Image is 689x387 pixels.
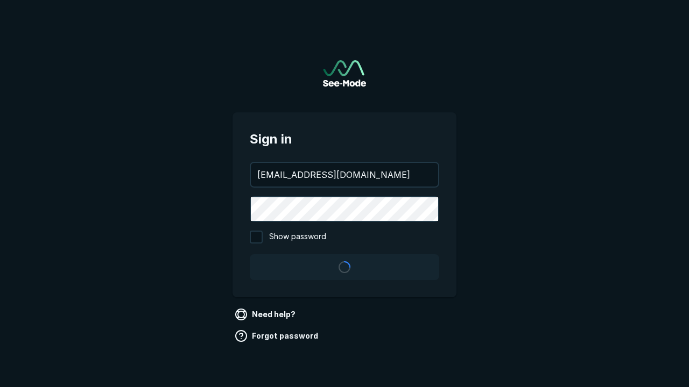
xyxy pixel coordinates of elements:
span: Sign in [250,130,439,149]
a: Need help? [233,306,300,323]
img: See-Mode Logo [323,60,366,87]
input: your@email.com [251,163,438,187]
a: Forgot password [233,327,322,345]
a: Go to sign in [323,60,366,87]
span: Show password [269,231,326,243]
